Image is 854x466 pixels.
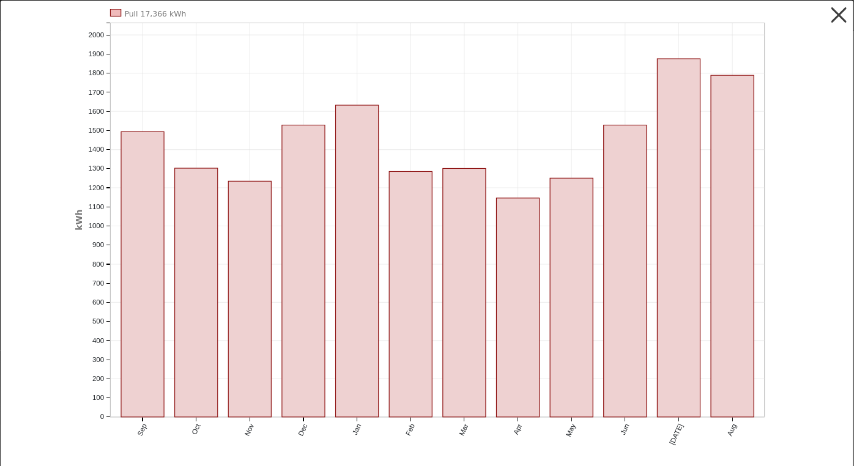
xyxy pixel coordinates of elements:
text: Apr [512,423,524,436]
text: 1000 [88,223,104,230]
rect: onclick="" [604,125,647,418]
text: 1600 [88,108,104,115]
rect: onclick="" [443,169,486,418]
text: 600 [92,299,104,306]
text: [DATE] [669,423,685,446]
rect: onclick="" [497,198,540,417]
text: Dec [297,423,309,437]
rect: onclick="" [550,179,593,418]
text: 700 [92,279,104,287]
text: May [565,423,577,438]
text: 500 [92,318,104,325]
text: 1200 [88,184,104,191]
text: 100 [92,394,104,402]
rect: onclick="" [711,75,754,417]
text: Feb [404,423,416,437]
text: Nov [243,423,256,437]
text: Jun [619,423,631,437]
text: Pull 17,366 kWh [124,9,186,18]
text: 1100 [88,203,104,210]
text: Aug [726,423,738,438]
text: 200 [92,375,104,383]
rect: onclick="" [336,105,379,417]
rect: onclick="" [389,172,432,418]
text: 0 [100,413,103,421]
text: Oct [190,423,202,436]
rect: onclick="" [174,168,217,417]
text: kWh [74,210,84,231]
text: Sep [136,423,148,438]
text: 1800 [88,69,104,76]
text: 1300 [88,165,104,172]
text: 900 [92,242,104,249]
rect: onclick="" [658,59,700,417]
text: 400 [92,337,104,344]
rect: onclick="" [121,132,164,418]
text: 1700 [88,89,104,96]
text: 1400 [88,146,104,153]
text: Mar [458,423,470,437]
text: 300 [92,356,104,363]
text: 2000 [88,31,104,39]
text: 1900 [88,50,104,57]
rect: onclick="" [282,125,325,418]
rect: onclick="" [228,182,271,418]
text: 1500 [88,127,104,134]
text: 800 [92,261,104,268]
text: Jan [351,423,363,437]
